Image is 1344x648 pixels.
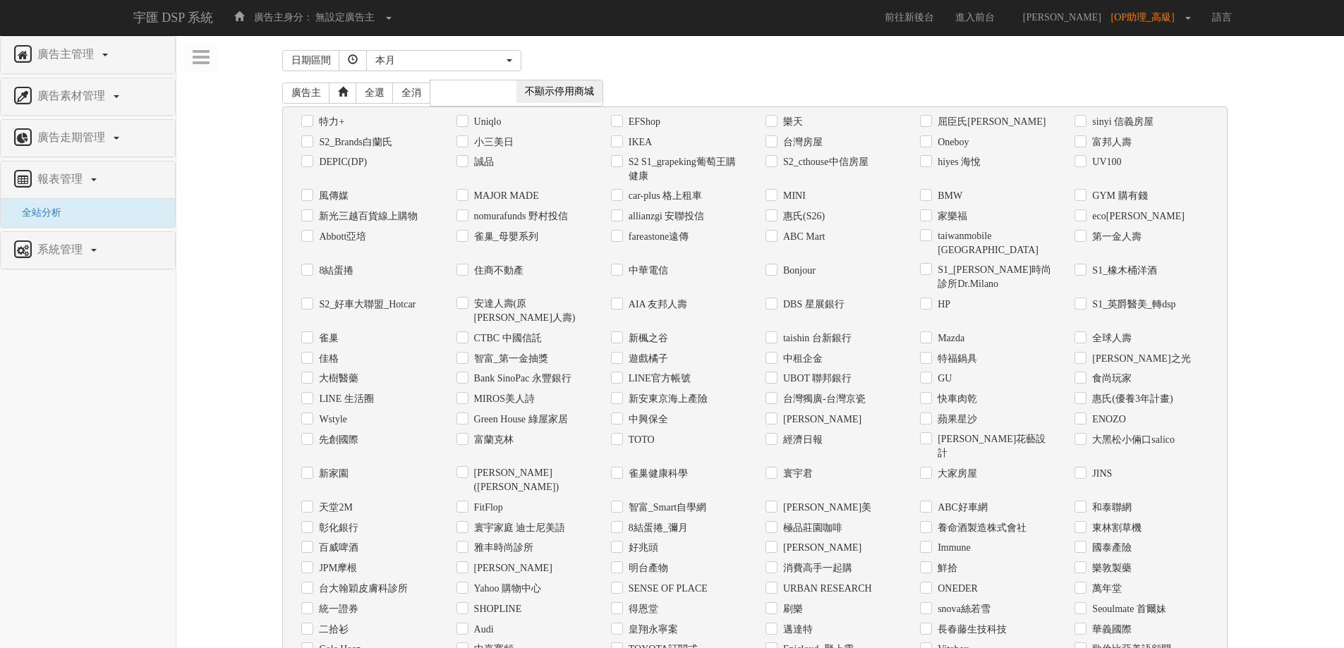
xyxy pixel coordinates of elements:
[934,412,977,427] label: 蘋果星沙
[934,372,952,386] label: GU
[780,331,852,346] label: taishin 台新銀行
[471,412,568,427] label: Green House 綠屋家居
[625,521,688,535] label: 8結蛋捲_彌月
[471,155,494,169] label: 誠品
[625,155,744,183] label: S2 S1_grapeking葡萄王購健康
[934,521,1027,535] label: 養命酒製造株式會社
[934,602,991,616] label: snova絲若雪
[315,582,408,596] label: 台大翰穎皮膚科診所
[315,155,367,169] label: DEPIC(DP)
[1111,12,1182,23] span: [OP助理_高級]
[625,392,708,406] label: 新安東京海上產險
[1089,372,1132,386] label: 食尚玩家
[471,189,539,203] label: MAJOR MADE
[934,541,971,555] label: Immune
[625,561,668,575] label: 明台產物
[315,602,358,616] label: 統一證券
[780,298,844,312] label: DBS 星展銀行
[780,392,866,406] label: 台灣獨廣-台灣京瓷
[375,54,504,68] div: 本月
[625,501,706,515] label: 智富_Smart自學網
[934,432,1053,460] label: [PERSON_NAME]花藝設計
[934,135,969,149] label: Oneboy
[934,561,957,575] label: 鮮拾
[471,115,502,129] label: Uniqlo
[315,412,347,427] label: Wstyle
[34,243,90,255] span: 系統管理
[780,623,813,637] label: 邁達特
[315,298,416,312] label: S2_好車大聯盟_Hotcar
[1089,412,1125,427] label: ENOZO
[1089,331,1132,346] label: 全球人壽
[1089,135,1132,149] label: 富邦人壽
[315,521,358,535] label: 彰化銀行
[471,372,571,386] label: Bank SinoPac 永豐銀行
[1089,602,1166,616] label: Seoulmate 首爾妹
[780,155,868,169] label: S2_cthouse中信房屋
[780,467,813,481] label: 寰宇君
[934,263,1053,291] label: S1_[PERSON_NAME]時尚診所Dr.Milano
[1089,582,1122,596] label: 萬年堂
[780,352,823,366] label: 中租企金
[315,230,366,244] label: Abbott亞培
[471,264,523,278] label: 住商不動產
[780,189,806,203] label: MINI
[34,90,112,102] span: 廣告素材管理
[780,115,803,129] label: 樂天
[625,115,660,129] label: EFShop
[934,155,981,169] label: hiyes 海悅
[471,466,590,494] label: [PERSON_NAME]([PERSON_NAME])
[1089,392,1173,406] label: 惠氏(優養3年計畫)
[315,372,358,386] label: 大樹醫藥
[934,501,988,515] label: ABC好車網
[315,209,418,224] label: 新光三越百貨線上購物
[780,541,861,555] label: [PERSON_NAME]
[625,602,658,616] label: 得恩堂
[625,209,705,224] label: allianzgi 安聯投信
[471,602,522,616] label: SHOPLINE
[315,467,349,481] label: 新家園
[471,331,542,346] label: CTBC 中國信託
[471,623,494,637] label: Audi
[1089,115,1154,129] label: sinyi 信義房屋
[471,433,514,447] label: 富蘭克林
[625,189,702,203] label: car-plus 格上租車
[471,561,552,575] label: [PERSON_NAME]
[315,433,358,447] label: 先創國際
[366,50,521,71] button: 本月
[11,207,61,218] span: 全站分析
[780,230,825,244] label: ABC Mart
[1089,521,1142,535] label: 東林割草機
[934,352,977,366] label: 特福鍋具
[934,623,1007,637] label: 長春藤生技科技
[934,467,977,481] label: 大家房屋
[625,623,678,637] label: 皇翔永寧案
[471,541,533,555] label: 雅丰時尚診所
[780,372,852,386] label: UBOT 聯邦銀行
[625,412,668,427] label: 中興保全
[315,331,339,346] label: 雀巢
[625,433,655,447] label: TOTO
[780,602,803,616] label: 刷樂
[34,48,101,60] span: 廣告主管理
[471,135,514,149] label: 小三美日
[934,115,1046,129] label: 屈臣氏[PERSON_NAME]
[780,135,823,149] label: 台灣房屋
[1089,623,1132,637] label: 華義國際
[934,229,1053,257] label: taiwanmobile [GEOGRAPHIC_DATA]
[1089,264,1157,278] label: S1_橡木桶洋酒
[934,189,962,203] label: BMW
[625,541,658,555] label: 好兆頭
[1089,189,1147,203] label: GYM 購有錢
[1089,230,1142,244] label: 第一金人壽
[471,297,590,325] label: 安達人壽(原[PERSON_NAME]人壽)
[315,623,349,637] label: 二拾衫
[625,331,668,346] label: 新楓之谷
[780,412,861,427] label: [PERSON_NAME]
[780,433,823,447] label: 經濟日報
[315,352,339,366] label: 佳格
[11,239,164,262] a: 系統管理
[934,298,950,312] label: HP
[780,264,816,278] label: Bonjour
[315,541,358,555] label: 百威啤酒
